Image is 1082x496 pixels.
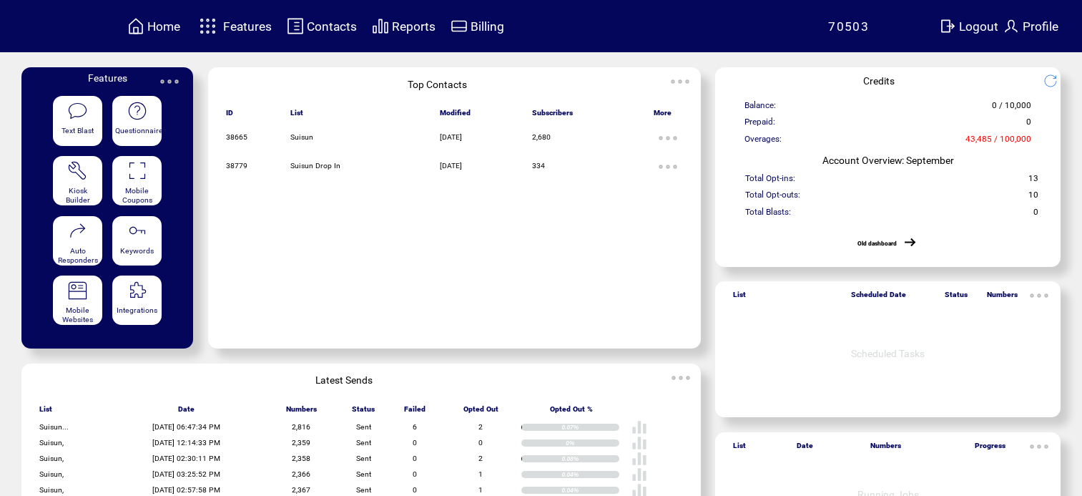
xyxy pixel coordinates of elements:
[147,19,180,34] span: Home
[67,281,87,301] img: mobile-websites.svg
[356,422,371,432] span: Sent
[53,96,102,146] a: Text Blast
[440,132,462,142] span: [DATE]
[1028,190,1038,206] span: 10
[851,348,925,359] span: Scheduled Tasks
[62,126,94,135] span: Text Blast
[745,207,791,223] span: Total Blasts:
[1025,432,1053,461] img: ellypsis.svg
[408,79,467,90] span: Top Contacts
[744,100,776,117] span: Balance:
[39,422,69,432] span: Suisun...
[117,306,157,315] span: Integrations
[744,117,775,133] span: Prepaid:
[356,454,371,463] span: Sent
[370,15,438,37] a: Reports
[992,100,1031,117] span: 0 / 10,000
[53,156,102,206] a: Kiosk Builder
[863,75,895,87] span: Credits
[562,471,619,478] div: 0.04%
[286,404,317,420] span: Numbers
[62,306,93,324] span: Mobile Websites
[566,439,619,447] div: 0%
[939,17,956,35] img: exit.svg
[226,132,247,142] span: 38665
[965,134,1031,150] span: 43,485 / 100,000
[478,485,483,495] span: 1
[562,487,619,494] div: 0.04%
[88,72,127,84] span: Features
[1025,281,1053,310] img: ellypsis.svg
[285,15,359,37] a: Contacts
[733,290,746,306] span: List
[631,467,647,482] img: poll%20-%20white.svg
[562,455,619,462] div: 0.08%
[112,216,162,266] a: Keywords
[287,17,304,35] img: contacts.svg
[178,404,195,420] span: Date
[959,19,998,34] span: Logout
[39,470,64,479] span: Suisun,
[392,19,436,34] span: Reports
[451,17,468,35] img: creidtcard.svg
[1000,15,1061,37] a: Profile
[987,290,1018,306] span: Numbers
[654,124,682,152] img: ellypsis.svg
[372,17,389,35] img: chart.svg
[67,160,87,180] img: tool%201.svg
[112,96,162,146] a: Questionnaire
[152,485,220,495] span: [DATE] 02:57:58 PM
[440,161,462,170] span: [DATE]
[550,404,593,420] span: Opted Out %
[666,67,694,96] img: ellypsis.svg
[1026,117,1031,133] span: 0
[152,438,220,447] span: [DATE] 12:14:33 PM
[112,276,162,326] a: Integrations
[413,470,417,479] span: 0
[152,470,220,479] span: [DATE] 03:25:52 PM
[120,246,154,256] span: Keywords
[532,161,545,170] span: 334
[478,470,483,479] span: 1
[195,14,220,38] img: features.svg
[448,15,506,37] a: Billing
[478,454,483,463] span: 2
[654,152,682,181] img: ellypsis.svg
[290,108,303,124] span: List
[797,441,813,457] span: Date
[66,186,90,205] span: Kiosk Builder
[356,470,371,479] span: Sent
[404,404,426,420] span: Failed
[631,435,647,451] img: poll%20-%20white.svg
[851,290,906,306] span: Scheduled Date
[127,17,144,35] img: home.svg
[744,134,782,150] span: Overages:
[562,424,619,431] div: 0.07%
[745,173,795,190] span: Total Opt-ins:
[1043,74,1068,88] img: refresh.png
[223,19,272,34] span: Features
[828,19,869,34] span: 70503
[945,290,968,306] span: Status
[53,276,102,326] a: Mobile Websites
[315,374,373,386] span: Latest Sends
[292,422,310,432] span: 2,816
[67,101,87,121] img: text-blast.svg
[440,108,471,124] span: Modified
[1028,173,1038,190] span: 13
[67,220,87,240] img: auto-responders.svg
[39,404,52,420] span: List
[292,485,310,495] span: 2,367
[857,240,897,247] a: Old dashboard
[290,161,340,170] span: Suisun Drop In
[125,15,182,37] a: Home
[654,108,672,124] span: More
[292,470,310,479] span: 2,366
[631,451,647,467] img: poll%20-%20white.svg
[115,126,163,135] span: Questionnaire
[532,132,551,142] span: 2,680
[155,67,184,96] img: ellypsis.svg
[870,441,901,457] span: Numbers
[471,19,504,34] span: Billing
[58,246,98,265] span: Auto Responders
